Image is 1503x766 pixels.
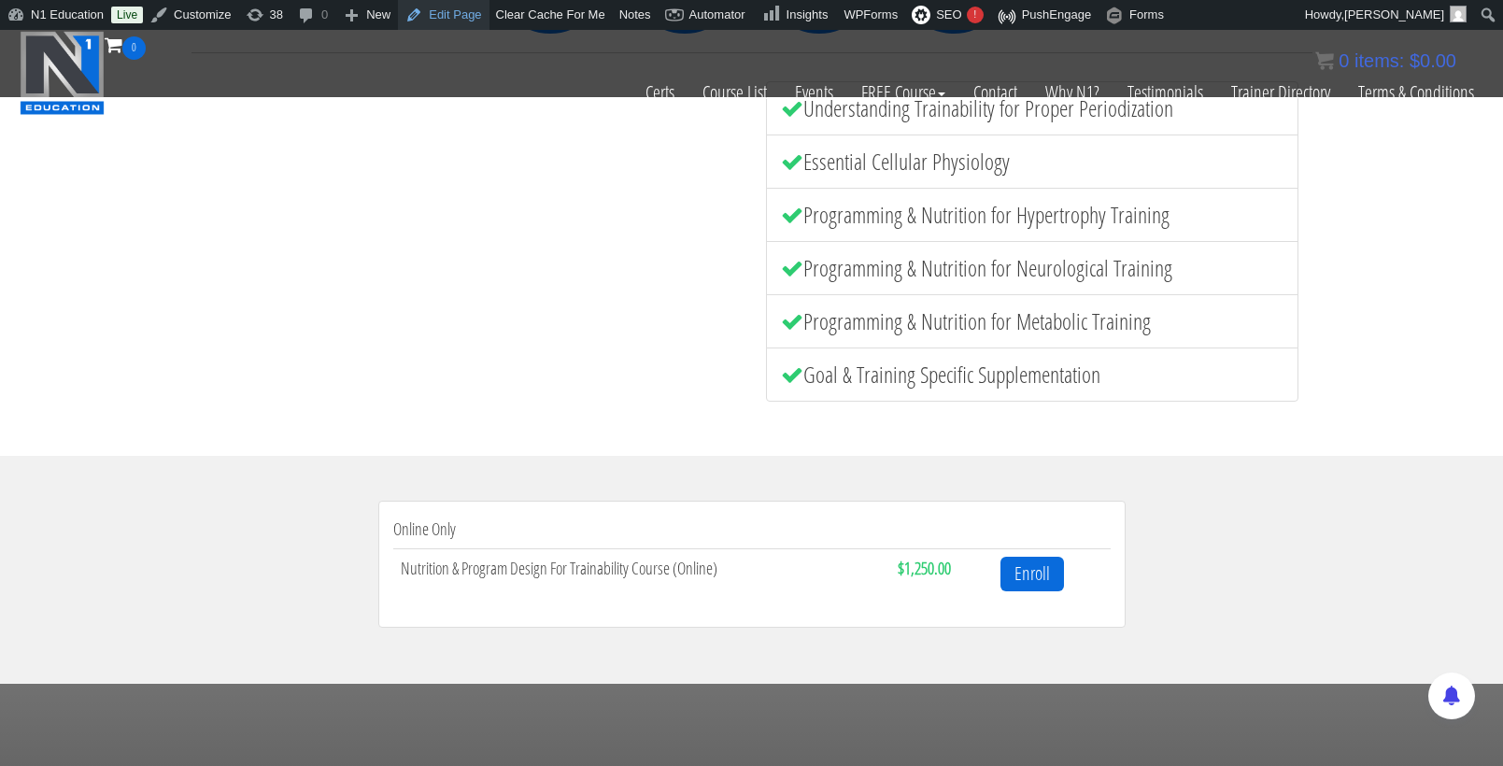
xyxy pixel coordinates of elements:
[631,60,688,125] a: Certs
[1344,7,1444,21] span: [PERSON_NAME]
[967,7,984,23] div: !
[105,32,146,57] a: 0
[936,7,961,21] span: SEO
[1410,50,1456,71] bdi: 0.00
[766,135,1298,189] li: Essential Cellular Physiology
[1344,60,1488,125] a: Terms & Conditions
[1354,50,1404,71] span: items:
[1339,50,1349,71] span: 0
[766,241,1298,295] li: Programming & Nutrition for Neurological Training
[766,188,1298,242] li: Programming & Nutrition for Hypertrophy Training
[1113,60,1217,125] a: Testimonials
[781,60,847,125] a: Events
[393,520,1111,539] h4: Online Only
[688,60,781,125] a: Course List
[766,348,1298,402] li: Goal & Training Specific Supplementation
[847,60,959,125] a: FREE Course
[20,31,105,115] img: n1-education
[111,7,143,23] a: Live
[898,557,951,579] strong: $1,250.00
[1031,60,1113,125] a: Why N1?
[122,36,146,60] span: 0
[1000,557,1064,591] a: Enroll
[787,7,829,21] span: Insights
[1315,51,1334,70] img: icon11.png
[393,548,891,598] td: Nutrition & Program Design For Trainability Course (Online)
[959,60,1031,125] a: Contact
[766,294,1298,348] li: Programming & Nutrition for Metabolic Training
[1410,50,1420,71] span: $
[1217,60,1344,125] a: Trainer Directory
[1315,50,1456,71] a: 0 items: $0.00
